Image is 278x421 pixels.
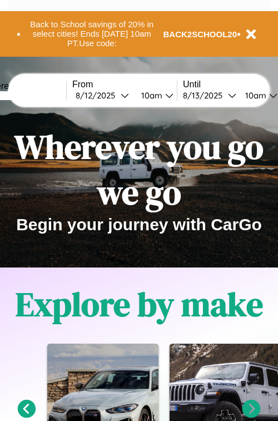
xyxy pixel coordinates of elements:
button: 8/12/2025 [72,90,132,101]
div: 8 / 13 / 2025 [183,90,228,101]
label: From [72,80,177,90]
b: BACK2SCHOOL20 [163,29,237,39]
div: 10am [136,90,165,101]
div: 8 / 12 / 2025 [76,90,121,101]
h1: Explore by make [16,281,263,327]
div: 10am [240,90,269,101]
button: Back to School savings of 20% in select cities! Ends [DATE] 10am PT.Use code: [21,17,163,51]
button: 10am [132,90,177,101]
